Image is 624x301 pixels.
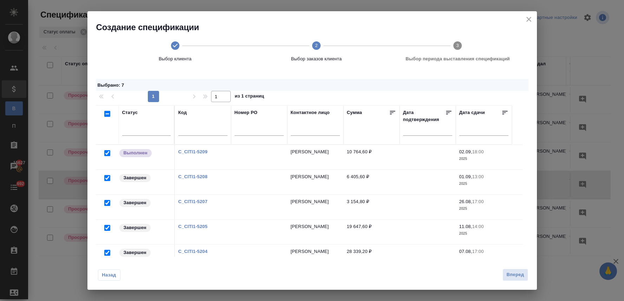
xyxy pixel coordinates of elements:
p: 01.09, [459,174,472,179]
p: 2025 [459,230,508,237]
td: 6 405,60 ₽ [343,170,400,194]
td: 28 339,20 ₽ [343,245,400,269]
span: Вперед [506,271,524,279]
span: Назад [102,272,117,279]
td: [PERSON_NAME] [287,145,343,169]
span: Выбор периода выставления спецификаций [390,55,525,62]
p: 07.08, [459,249,472,254]
p: Завершен [124,249,146,256]
p: 02.09, [459,149,472,154]
span: из 1 страниц [235,92,264,102]
div: Дата сдачи [459,109,485,118]
p: Завершен [124,174,146,181]
div: Сумма [347,109,362,118]
p: 13:00 [472,174,484,179]
span: Выбрано : 7 [98,82,124,88]
p: 17:00 [472,199,484,204]
span: Выбор заказов клиента [249,55,384,62]
p: 11.08, [459,224,472,229]
td: 10 764,60 ₽ [343,145,400,169]
p: 2025 [459,155,508,162]
button: Вперед [503,269,528,281]
a: C_CITI1-5208 [178,174,208,179]
div: Дата подтверждения [403,109,445,123]
td: 19 647,60 ₽ [343,220,400,244]
p: 18:00 [472,149,484,154]
a: C_CITI1-5209 [178,149,208,154]
p: 2025 [459,205,508,212]
a: C_CITI1-5204 [178,249,208,254]
td: [PERSON_NAME] [287,195,343,219]
button: Назад [98,269,120,281]
p: Выполнен [124,149,147,156]
text: 2 [315,43,317,48]
p: 2025 [459,255,508,262]
p: 26.08, [459,199,472,204]
td: [PERSON_NAME] [287,220,343,244]
div: Контактное лицо [291,109,330,116]
h2: Создание спецификации [96,22,537,33]
span: Выбор клиента [107,55,243,62]
p: 2025 [459,180,508,187]
p: 17:00 [472,249,484,254]
div: Код [178,109,187,116]
td: 3 154,80 ₽ [343,195,400,219]
button: close [524,14,534,25]
text: 3 [456,43,459,48]
div: Номер PO [235,109,257,116]
p: Завершен [124,224,146,231]
td: [PERSON_NAME] [287,245,343,269]
a: C_CITI1-5205 [178,224,208,229]
a: C_CITI1-5207 [178,199,208,204]
p: 14:00 [472,224,484,229]
div: Статус [122,109,138,116]
td: [PERSON_NAME] [287,170,343,194]
p: Завершен [124,199,146,206]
